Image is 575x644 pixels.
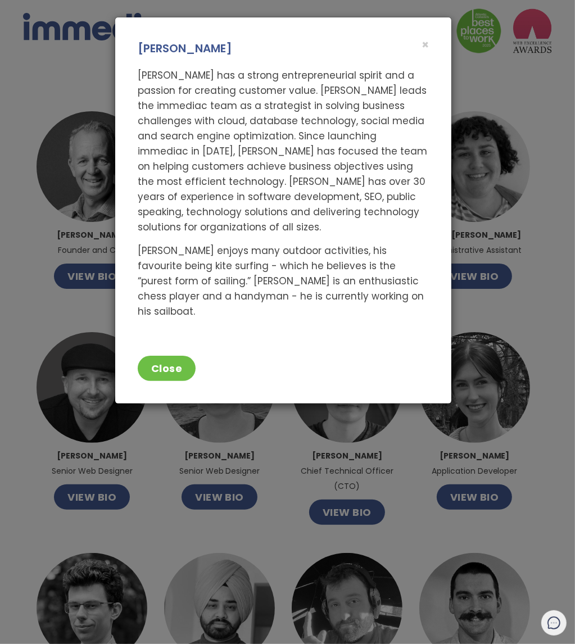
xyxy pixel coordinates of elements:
h3: [PERSON_NAME] [138,40,429,57]
button: Close [422,39,429,51]
span: × [422,37,429,53]
p: [PERSON_NAME] has a strong entrepreneurial spirit and a passion for creating customer value. [PER... [138,68,429,235]
button: Close [138,356,196,381]
p: [PERSON_NAME] enjoys many outdoor activities, his favourite being kite surfing - which he believe... [138,243,429,319]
